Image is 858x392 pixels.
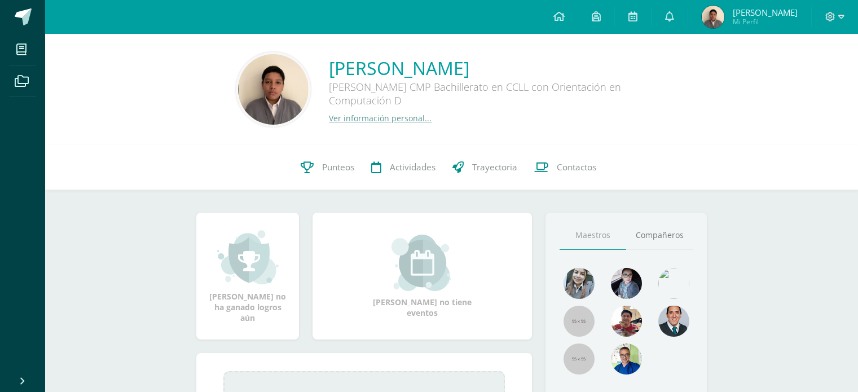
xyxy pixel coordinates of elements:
img: achievement_small.png [217,229,279,285]
img: eec80b72a0218df6e1b0c014193c2b59.png [658,306,689,337]
img: 10741f48bcca31577cbcd80b61dad2f3.png [611,343,642,375]
a: [PERSON_NAME] [329,56,667,80]
span: Trayectoria [472,161,517,173]
img: 45bd7986b8947ad7e5894cbc9b781108.png [564,268,595,299]
span: Punteos [322,161,354,173]
img: c25c8a4a46aeab7e345bf0f34826bacf.png [658,268,689,299]
a: Punteos [292,145,363,190]
a: Trayectoria [444,145,526,190]
img: 85c060be1baae49e213f9435fe6f6402.png [702,6,724,28]
div: [PERSON_NAME] CMP Bachillerato en CCLL con Orientación en Computación D [329,80,667,113]
img: b8baad08a0802a54ee139394226d2cf3.png [611,268,642,299]
img: 55x55 [564,343,595,375]
img: 55x55 [564,306,595,337]
a: Ver información personal... [329,113,432,124]
span: Contactos [557,161,596,173]
a: Actividades [363,145,444,190]
div: [PERSON_NAME] no tiene eventos [366,235,479,318]
img: event_small.png [391,235,453,291]
a: Maestros [560,221,626,250]
span: [PERSON_NAME] [733,7,798,18]
span: Actividades [390,161,435,173]
a: Compañeros [626,221,693,250]
img: 11152eb22ca3048aebc25a5ecf6973a7.png [611,306,642,337]
img: 0616daefc76eb382189b0c3aa7251d7f.png [238,54,309,125]
a: Contactos [526,145,605,190]
span: Mi Perfil [733,17,798,27]
div: [PERSON_NAME] no ha ganado logros aún [208,229,288,323]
